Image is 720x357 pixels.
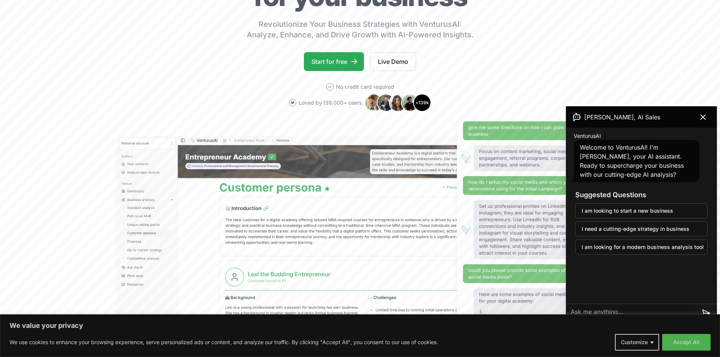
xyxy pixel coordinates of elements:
img: Avatar 2 [377,94,395,112]
h3: Suggested Questions [575,190,708,200]
img: Avatar 3 [389,94,407,112]
span: [PERSON_NAME], AI Sales [584,113,660,122]
button: I am looking to start a new business [575,203,708,218]
button: Accept All [662,334,711,351]
span: Welcome to VenturusAI! I'm [PERSON_NAME], your AI assistant. Ready to supercharge your business w... [580,144,684,178]
button: I need a cutting-edge strategy in business [575,221,708,236]
img: Avatar 1 [365,94,383,112]
button: Customize [615,334,659,351]
a: Start for free [304,52,364,71]
p: We use cookies to enhance your browsing experience, serve personalized ads or content, and analyz... [9,338,438,347]
p: We value your privacy [9,321,711,330]
a: Live Demo [370,52,416,71]
span: VenturusAI [574,132,601,140]
button: I am looking for a modern business analysis tool [575,240,708,255]
img: Avatar 4 [401,94,419,112]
